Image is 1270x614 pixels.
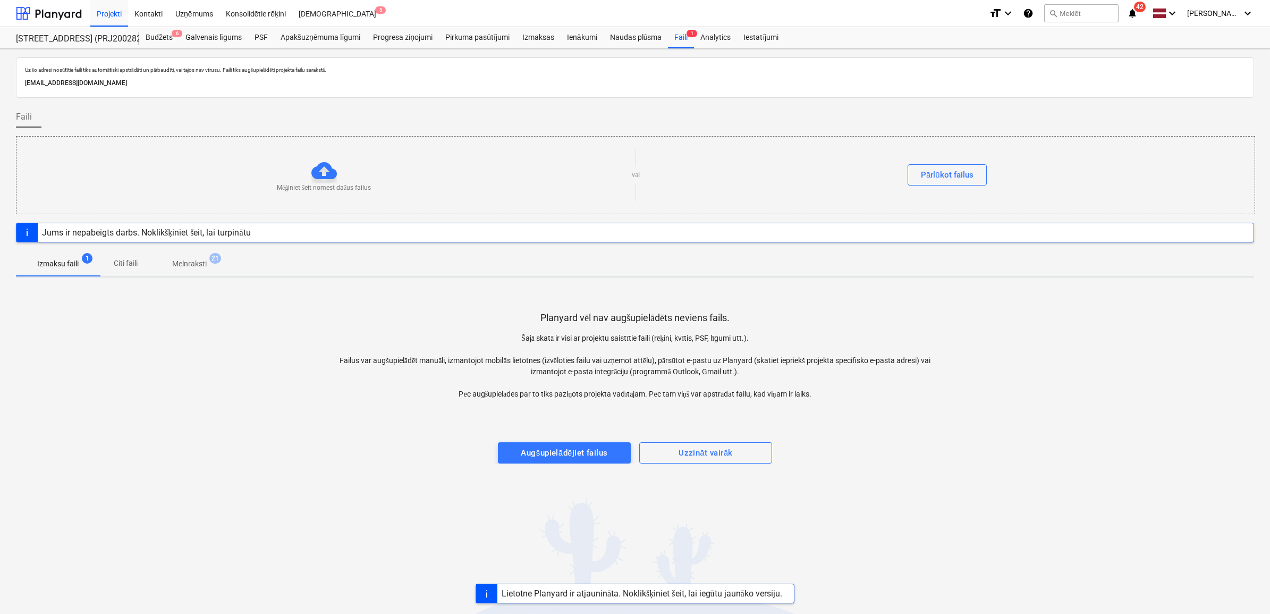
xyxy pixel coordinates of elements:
[277,183,371,192] p: Mēģiniet šeit nomest dažus failus
[516,27,561,48] a: Izmaksas
[248,27,274,48] a: PSF
[16,33,126,45] div: [STREET_ADDRESS] (PRJ2002826) 2601978
[632,171,640,180] p: vai
[42,228,251,238] div: Jums ir nepabeigts darbs. Noklikšķiniet šeit, lai turpinātu
[25,66,1245,73] p: Uz šo adresi nosūtītie faili tiks automātiski apstrādāti un pārbaudīti, vai tajos nav vīrusu. Fai...
[639,442,772,464] button: Uzzināt vairāk
[737,27,785,48] a: Iestatījumi
[668,27,694,48] div: Faili
[16,136,1255,214] div: Mēģiniet šeit nomest dažus failusvaiPārlūkot failus
[113,258,138,269] p: Citi faili
[679,446,733,460] div: Uzzināt vairāk
[561,27,604,48] a: Ienākumi
[209,253,221,264] span: 21
[274,27,367,48] a: Apakšuzņēmuma līgumi
[540,312,730,324] p: Planyard vēl nav augšupielādēts neviens fails.
[604,27,668,48] a: Naudas plūsma
[179,27,248,48] a: Galvenais līgums
[37,258,79,270] p: Izmaksu faili
[367,27,439,48] a: Progresa ziņojumi
[82,253,92,264] span: 1
[921,168,973,182] div: Pārlūkot failus
[502,588,782,599] div: Lietotne Planyard ir atjaunināta. Noklikšķiniet šeit, lai iegūtu jaunāko versiju.
[172,258,207,270] p: Melnraksti
[668,27,694,48] a: Faili1
[908,164,987,186] button: Pārlūkot failus
[521,446,607,460] div: Augšupielādējiet failus
[498,442,631,464] button: Augšupielādējiet failus
[25,78,1245,89] p: [EMAIL_ADDRESS][DOMAIN_NAME]
[139,27,179,48] a: Budžets6
[326,333,945,400] p: Šajā skatā ir visi ar projektu saistītie faili (rēķini, kvītis, PSF, līgumi utt.). Failus var aug...
[375,6,386,14] span: 5
[16,111,32,123] span: Faili
[687,30,697,37] span: 1
[439,27,516,48] a: Pirkuma pasūtījumi
[694,27,737,48] a: Analytics
[172,30,182,37] span: 6
[139,27,179,48] div: Budžets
